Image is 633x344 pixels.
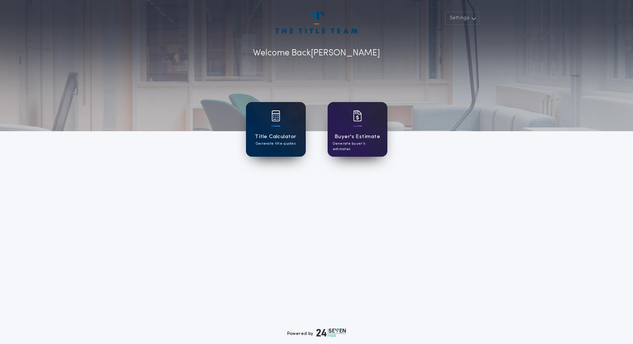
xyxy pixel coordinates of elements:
[328,102,387,157] a: card iconBuyer's EstimateGenerate buyer's estimates
[246,102,306,157] a: card iconTitle CalculatorGenerate title quotes
[287,328,346,337] div: Powered by
[316,328,346,337] img: logo
[276,12,357,34] img: account-logo
[353,110,362,121] img: card icon
[253,47,380,60] p: Welcome Back [PERSON_NAME]
[335,133,380,141] h1: Buyer's Estimate
[445,12,479,25] button: Settings
[256,141,296,146] p: Generate title quotes
[333,141,382,152] p: Generate buyer's estimates
[271,110,280,121] img: card icon
[255,133,296,141] h1: Title Calculator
